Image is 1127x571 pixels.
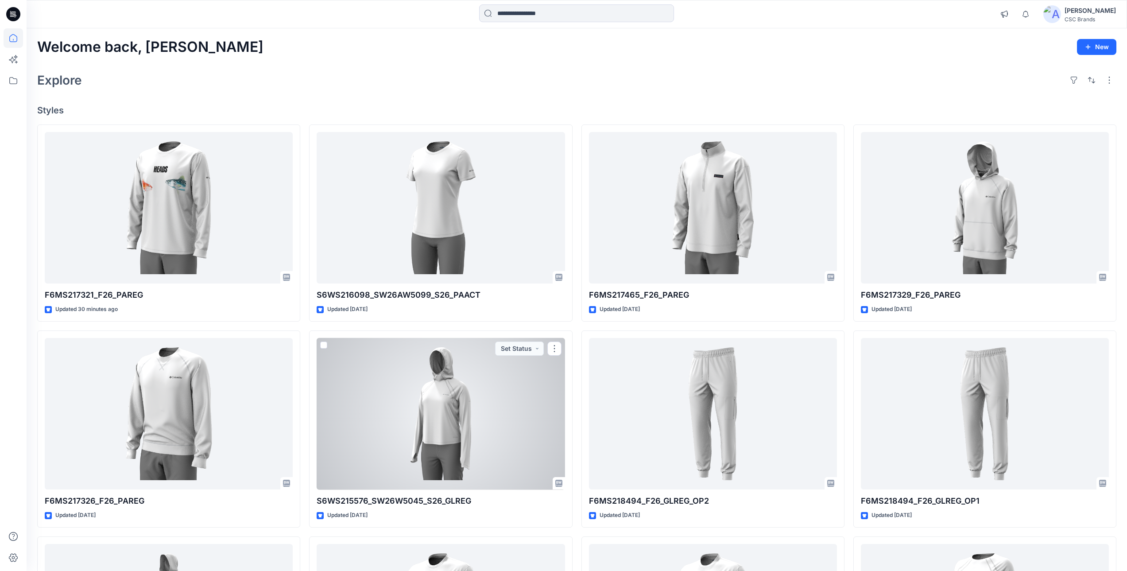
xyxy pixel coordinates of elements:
[861,289,1109,301] p: F6MS217329_F26_PAREG
[45,289,293,301] p: F6MS217321_F26_PAREG
[37,105,1116,116] h4: Styles
[589,495,837,507] p: F6MS218494_F26_GLREG_OP2
[317,289,565,301] p: S6WS216098_SW26AW5099_S26_PAACT
[861,495,1109,507] p: F6MS218494_F26_GLREG_OP1
[45,495,293,507] p: F6MS217326_F26_PAREG
[589,132,837,284] a: F6MS217465_F26_PAREG
[861,338,1109,490] a: F6MS218494_F26_GLREG_OP1
[871,511,912,520] p: Updated [DATE]
[1043,5,1061,23] img: avatar
[600,305,640,314] p: Updated [DATE]
[1077,39,1116,55] button: New
[600,511,640,520] p: Updated [DATE]
[55,305,118,314] p: Updated 30 minutes ago
[1065,5,1116,16] div: [PERSON_NAME]
[327,305,368,314] p: Updated [DATE]
[861,132,1109,284] a: F6MS217329_F26_PAREG
[589,289,837,301] p: F6MS217465_F26_PAREG
[871,305,912,314] p: Updated [DATE]
[45,338,293,490] a: F6MS217326_F26_PAREG
[37,73,82,87] h2: Explore
[327,511,368,520] p: Updated [DATE]
[1065,16,1116,23] div: CSC Brands
[45,132,293,284] a: F6MS217321_F26_PAREG
[317,495,565,507] p: S6WS215576_SW26W5045_S26_GLREG
[55,511,96,520] p: Updated [DATE]
[317,338,565,490] a: S6WS215576_SW26W5045_S26_GLREG
[37,39,263,55] h2: Welcome back, [PERSON_NAME]
[317,132,565,284] a: S6WS216098_SW26AW5099_S26_PAACT
[589,338,837,490] a: F6MS218494_F26_GLREG_OP2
